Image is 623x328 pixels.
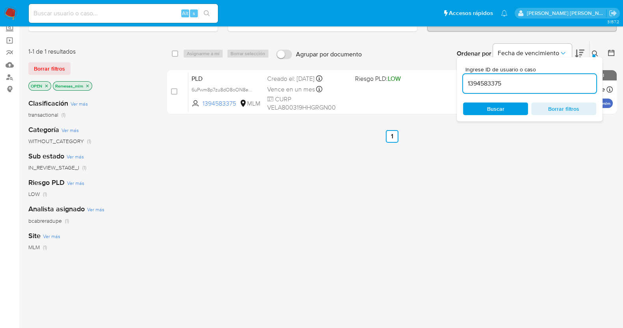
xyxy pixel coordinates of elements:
[609,9,617,17] a: Salir
[449,9,493,17] span: Accesos rápidos
[193,9,195,17] span: s
[182,9,188,17] span: Alt
[501,10,508,17] a: Notificaciones
[29,8,218,19] input: Buscar usuario o caso...
[199,8,215,19] button: search-icon
[607,19,619,25] span: 3.157.2
[527,9,606,17] p: baltazar.cabreradupeyron@mercadolibre.com.mx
